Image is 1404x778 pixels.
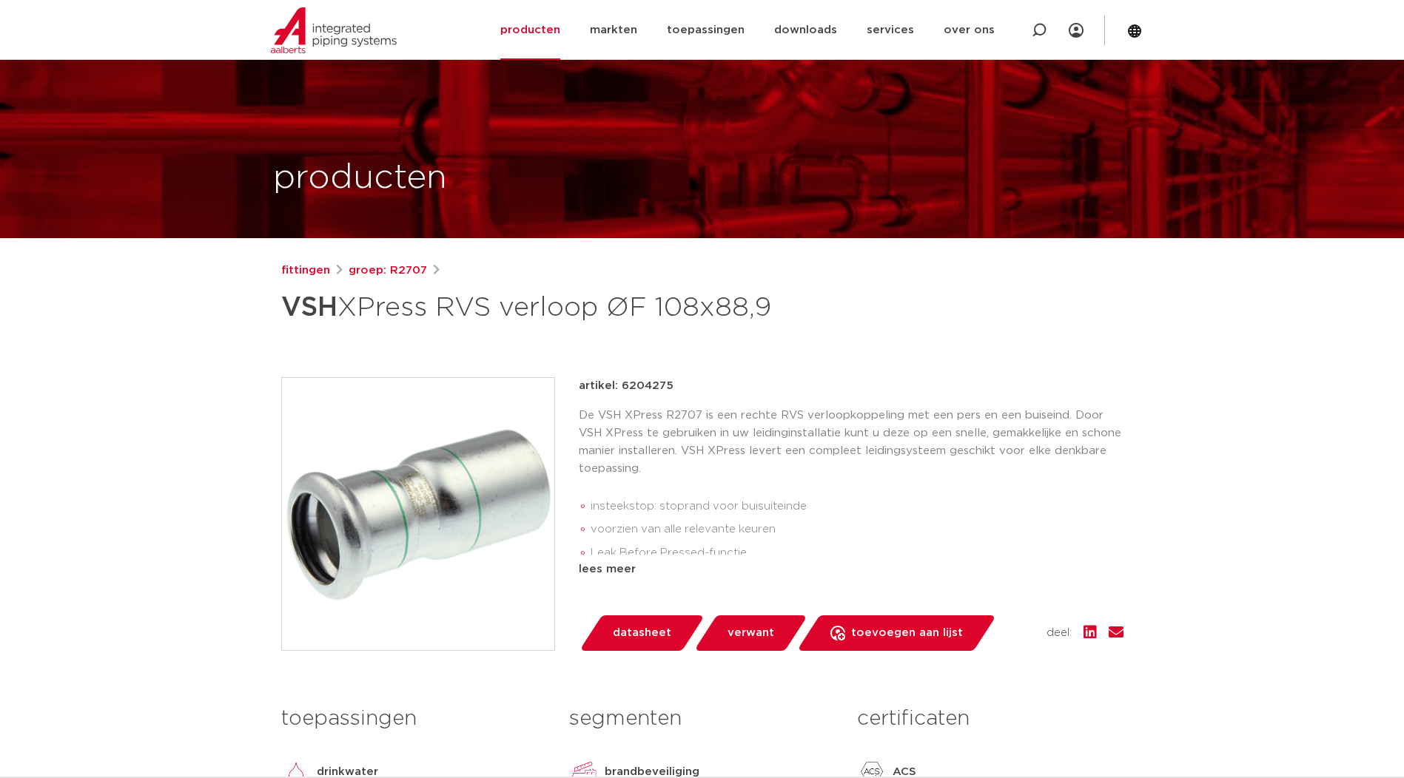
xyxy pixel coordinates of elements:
li: Leak Before Pressed-functie [591,541,1123,565]
h3: certificaten [857,704,1123,734]
a: fittingen [281,262,330,280]
div: lees meer [579,561,1123,578]
span: datasheet [613,621,671,645]
p: artikel: 6204275 [579,377,674,395]
p: De VSH XPress R2707 is een rechte RVS verloopkoppeling met een pers en een buiseind. Door VSH XPr... [579,407,1123,478]
span: deel: [1047,624,1072,642]
a: groep: R2707 [349,262,427,280]
h3: toepassingen [281,704,547,734]
h1: producten [273,155,447,202]
li: voorzien van alle relevante keuren [591,518,1123,541]
strong: VSH [281,294,337,321]
span: verwant [728,621,774,645]
a: datasheet [579,615,705,651]
h1: XPress RVS verloop ØF 108x88,9 [281,285,837,330]
h3: segmenten [569,704,835,734]
li: insteekstop: stoprand voor buisuiteinde [591,495,1123,518]
img: Product Image for VSH XPress RVS verloop ØF 108x88,9 [282,378,554,650]
span: toevoegen aan lijst [851,621,963,645]
a: verwant [693,615,807,651]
